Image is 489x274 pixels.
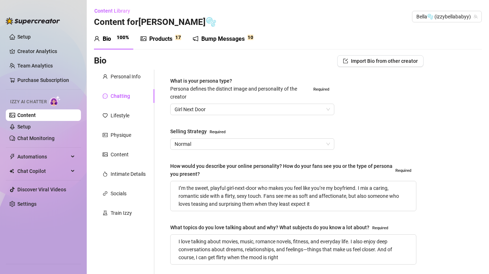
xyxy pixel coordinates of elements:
[103,210,108,216] span: experiment
[94,17,216,28] h3: Content for [PERSON_NAME]🫧
[17,34,31,40] a: Setup
[17,135,55,141] a: Chat Monitoring
[17,112,36,118] a: Content
[175,35,178,40] span: 1
[17,45,75,57] a: Creator Analytics
[351,58,418,64] span: Import Bio from other creator
[170,162,393,178] div: How would you describe your online personality? How do your fans see you or the type of persona y...
[94,36,100,42] span: user
[94,5,136,17] button: Content Library
[103,35,111,43] div: Bio
[111,209,132,217] div: Train Izzy
[6,17,60,25] img: logo-BBDzfeDw.svg
[17,124,31,130] a: Setup
[170,162,416,178] label: How would you describe your online personality? How do your fans see you or the type of persona y...
[170,223,369,231] div: What topics do you love talking about and why? What subjects do you know a lot about?
[337,55,424,67] button: Import Bio from other creator
[50,96,61,106] img: AI Chatter
[117,35,129,40] sup: 100%
[111,131,131,139] div: Physique
[94,55,107,67] h3: Bio
[170,86,297,100] span: Persona defines the distinct image and personality of the creator
[111,73,141,81] div: Personal Info
[111,190,126,197] div: Socials
[248,35,253,40] sup: 10
[111,92,130,100] div: Chatting
[250,35,253,40] span: 0
[372,226,388,230] span: Required
[111,151,129,158] div: Content
[17,74,75,86] a: Purchase Subscription
[149,35,172,43] div: Products
[175,236,411,263] textarea: What topics do you love talking about and why? What subjects do you know a lot about?
[9,154,15,160] span: thunderbolt
[17,63,53,69] a: Team Analytics
[175,183,411,209] textarea: How would you describe your online personality? How do your fans see you or the type of persona y...
[94,8,130,14] span: Content Library
[175,104,330,115] span: Girl Next Door
[17,165,69,177] span: Chat Copilot
[473,14,478,19] span: team
[103,171,108,177] span: fire
[10,99,47,105] span: Izzy AI Chatter
[170,127,207,135] div: Selling Strategy
[103,74,108,79] span: user
[111,112,129,119] div: Lifestyle
[103,113,108,118] span: heart
[170,78,297,100] span: What is your persona type?
[395,168,411,173] span: Required
[343,58,348,64] span: import
[111,170,146,178] div: Intimate Details
[17,187,66,192] a: Discover Viral Videos
[248,35,250,40] span: 1
[175,35,181,40] sup: 17
[210,130,226,134] span: Required
[416,11,477,22] span: Bella🫧 (izzybellababyy)
[103,152,108,157] span: picture
[193,36,198,42] span: notification
[201,35,245,43] div: Bump Messages
[17,201,37,207] a: Settings
[103,191,108,196] span: link
[103,93,108,99] span: message
[141,36,146,42] span: picture
[170,127,231,135] label: Selling Strategy
[9,169,14,174] img: Chat Copilot
[178,35,181,40] span: 7
[170,223,393,231] label: What topics do you love talking about and why? What subjects do you know a lot about?
[17,151,69,162] span: Automations
[103,132,108,138] span: idcard
[175,139,330,149] span: Normal
[313,87,329,92] span: Required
